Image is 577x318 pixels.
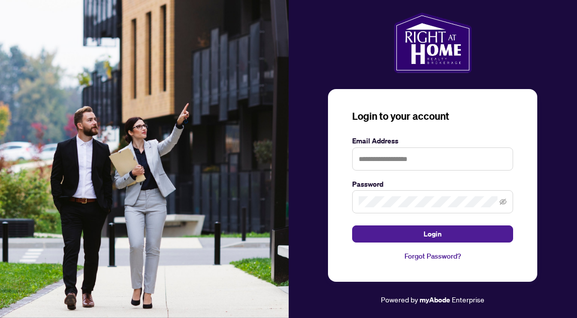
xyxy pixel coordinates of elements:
a: Forgot Password? [352,251,513,262]
label: Email Address [352,135,513,146]
span: Login [424,226,442,242]
button: Login [352,225,513,243]
h3: Login to your account [352,109,513,123]
span: Powered by [381,295,418,304]
span: Enterprise [452,295,484,304]
img: ma-logo [394,13,472,73]
span: eye-invisible [500,198,507,205]
label: Password [352,179,513,190]
a: myAbode [420,294,450,305]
